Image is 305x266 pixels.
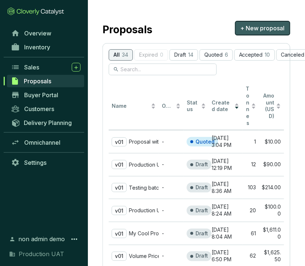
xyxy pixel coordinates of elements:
[245,85,250,127] span: Tonnes
[7,41,84,53] a: Inventory
[114,52,120,58] p: All
[24,43,50,51] span: Inventory
[129,230,162,237] p: My Cool Prop
[7,61,84,73] a: Sales
[259,130,284,153] td: $10.00
[24,119,72,126] span: Delivery Planning
[204,52,223,58] p: Quoted
[209,176,242,199] td: [DATE] 8:36 AM
[7,103,84,115] a: Customers
[170,49,198,61] button: Draft14
[209,83,242,130] th: Created date
[242,222,259,245] td: 61
[24,77,51,85] span: Proposals
[109,49,133,61] button: All34
[112,229,127,238] p: v01
[24,159,47,166] span: Settings
[24,30,51,37] span: Overview
[200,49,233,61] button: Quoted6
[196,230,208,237] p: Draft
[187,99,199,113] span: Status
[281,52,305,58] p: Canceled
[129,161,189,168] p: Production UAT Inc 2025
[209,153,242,176] td: [DATE] 12:19 PM
[159,199,184,222] td: -
[184,83,209,130] th: Status
[159,130,184,153] td: -
[225,52,228,58] p: 6
[159,153,184,176] td: -
[242,83,259,130] th: Tonnes
[7,89,84,101] a: Buyer Portal
[235,21,290,35] button: + New proposal
[24,105,54,113] span: Customers
[7,156,84,169] a: Settings
[24,91,58,99] span: Buyer Portal
[234,49,275,61] button: Accepted10
[112,137,127,147] p: v01
[19,250,64,259] span: Production UAT
[159,222,184,245] td: -
[7,136,84,149] a: Omnichannel
[242,153,259,176] td: 12
[109,83,159,130] th: Name
[103,22,152,37] h2: Proposals
[196,184,208,191] p: Draft
[174,52,186,58] p: Draft
[259,222,284,245] td: $1,611.00
[242,130,259,153] td: 1
[7,75,84,87] a: Proposals
[159,176,184,199] td: -
[112,160,127,169] p: v01
[265,52,270,58] p: 10
[209,222,242,245] td: [DATE] 8:04 AM
[264,92,275,119] span: Amount (USD)
[239,52,263,58] p: Accepted
[196,207,208,214] p: Draft
[112,103,149,110] span: Name
[112,252,127,261] p: v01
[196,161,208,168] p: Draft
[241,24,285,33] span: + New proposal
[196,253,208,260] p: Draft
[129,207,189,214] p: Production UAT Inc 2025
[242,199,259,222] td: 20
[209,199,242,222] td: [DATE] 8:24 AM
[188,52,193,58] p: 14
[112,206,127,215] p: v01
[7,117,84,129] a: Delivery Planning
[129,185,188,191] p: Testing batch without vp
[259,176,284,199] td: $214.00
[24,64,39,71] span: Sales
[162,103,174,110] span: Owner
[112,183,127,192] p: v01
[159,83,184,130] th: Owner
[120,65,206,73] input: Search...
[129,138,220,145] p: Proposal with channel type and name
[212,99,233,113] span: Created date
[24,139,60,146] span: Omnichannel
[259,153,284,176] td: $90.00
[18,235,65,244] span: non admin demo
[129,253,173,260] p: Volume Price Test
[7,27,84,39] a: Overview
[122,52,128,58] p: 34
[242,176,259,199] td: 103
[209,130,242,153] td: [DATE] 3:04 PM
[259,199,284,222] td: $100.00
[196,138,215,145] p: Quoted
